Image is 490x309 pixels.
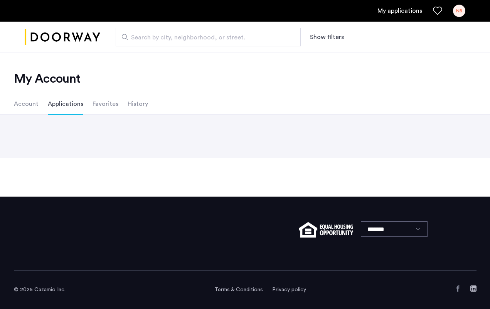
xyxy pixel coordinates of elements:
select: Language select [361,221,428,237]
span: © 2025 Cazamio Inc. [14,287,66,292]
a: Facebook [455,285,461,292]
div: NB [453,5,465,17]
a: Favorites [433,6,442,15]
a: Privacy policy [272,286,306,294]
li: Favorites [93,93,118,115]
span: Search by city, neighborhood, or street. [131,33,279,42]
img: logo [25,23,100,52]
a: Cazamio logo [25,23,100,52]
button: Show or hide filters [310,32,344,42]
a: LinkedIn [470,285,477,292]
li: Account [14,93,39,115]
input: Apartment Search [116,28,301,46]
img: equal-housing.png [299,222,353,238]
a: My application [377,6,422,15]
li: History [128,93,148,115]
h2: My Account [14,71,477,87]
a: Terms and conditions [214,286,263,294]
li: Applications [48,93,83,115]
